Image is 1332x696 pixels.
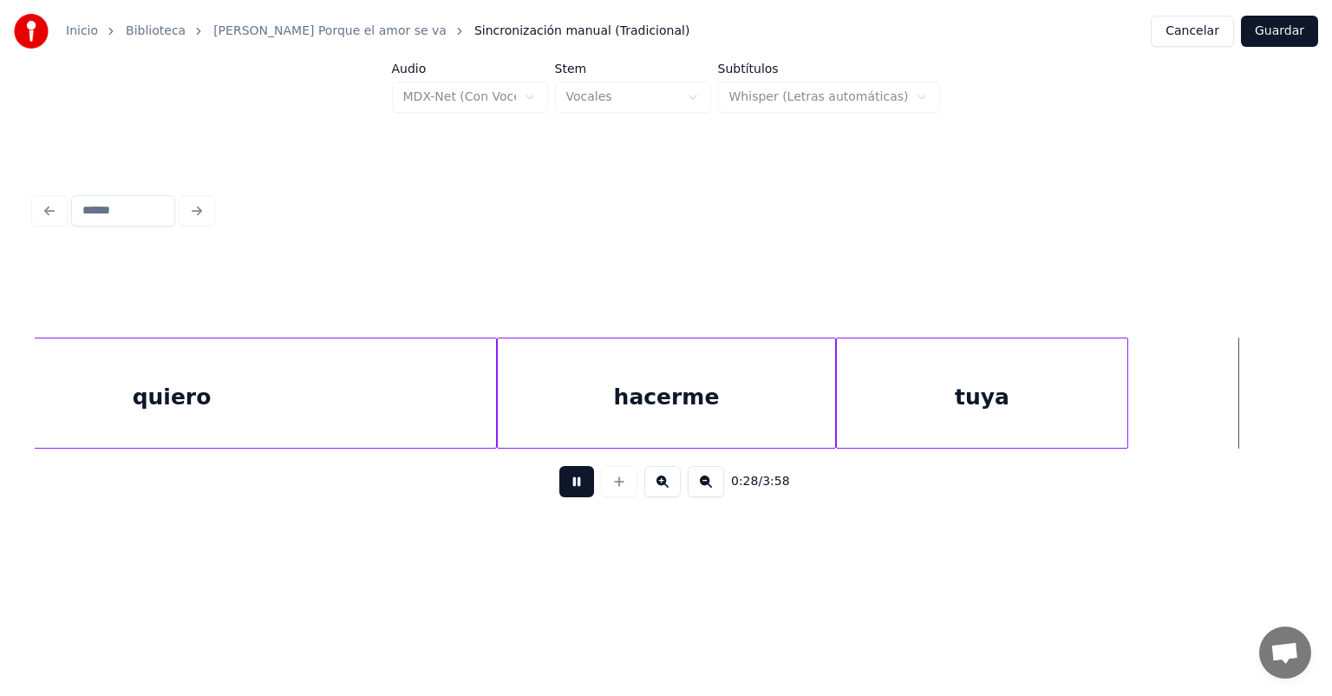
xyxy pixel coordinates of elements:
span: Sincronización manual (Tradicional) [474,23,689,40]
span: 0:28 [731,473,758,490]
div: / [731,473,773,490]
span: 3:58 [762,473,789,490]
a: Chat abierto [1259,627,1311,679]
label: Audio [392,62,548,75]
label: Subtítulos [718,62,941,75]
button: Cancelar [1151,16,1234,47]
a: Biblioteca [126,23,186,40]
img: youka [14,14,49,49]
a: [PERSON_NAME] Porque el amor se va [213,23,447,40]
label: Stem [555,62,711,75]
a: Inicio [66,23,98,40]
button: Guardar [1241,16,1318,47]
nav: breadcrumb [66,23,689,40]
